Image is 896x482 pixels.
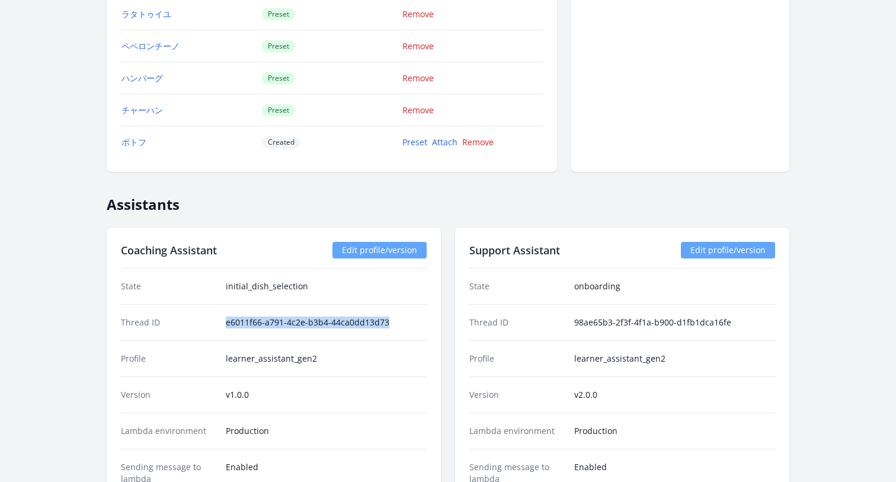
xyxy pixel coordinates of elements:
a: Remove [402,104,434,116]
dd: Production [226,425,427,437]
a: ハンバーグ [121,72,163,84]
dd: v1.0.0 [226,389,427,401]
dt: State [121,280,216,292]
dd: e6011f66-a791-4c2e-b3b4-44ca0dd13d73 [226,317,427,328]
a: Remove [402,8,434,20]
dt: Profile [469,353,565,365]
a: チャーハン [121,104,163,116]
a: Edit profile/version [681,242,775,258]
dt: Version [469,389,565,401]
h2: Coaching Assistant [121,242,217,258]
span: Preset [262,8,295,20]
dt: Lambda environment [469,425,565,437]
a: Remove [402,40,434,52]
dd: learner_assistant_gen2 [226,353,427,365]
span: Created [262,136,300,148]
dt: Lambda environment [121,425,216,437]
dd: 98ae65b3-2f3f-4f1a-b900-d1fb1dca16fe [574,317,775,328]
a: Edit profile/version [332,242,427,258]
dd: onboarding [574,280,775,292]
span: Preset [262,104,295,116]
a: ポトフ [121,136,146,148]
dt: Profile [121,353,216,365]
dt: State [469,280,565,292]
dd: initial_dish_selection [226,280,427,292]
span: Preset [262,72,295,84]
a: Attach [432,136,457,148]
span: Preset [262,40,295,52]
a: Preset [402,136,427,148]
a: ペペロンチーノ [121,40,180,52]
dt: Thread ID [469,317,565,328]
dt: Version [121,389,216,401]
dd: learner_assistant_gen2 [574,353,775,365]
dd: v2.0.0 [574,389,775,401]
a: Remove [462,136,494,148]
h2: Assistants [107,186,789,213]
dd: Production [574,425,775,437]
dt: Thread ID [121,317,216,328]
h2: Support Assistant [469,242,560,258]
a: Remove [402,72,434,84]
a: ラタトゥイユ [121,8,171,20]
